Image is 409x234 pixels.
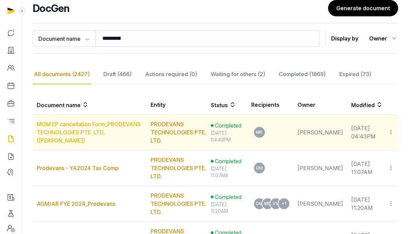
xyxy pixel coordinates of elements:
[33,30,96,47] button: Document name
[347,150,384,186] td: [DATE] 11:07AM
[37,200,115,207] a: AGM/AR FYE 2024_Prodevans
[144,65,199,84] div: Actions required (0)
[102,65,133,84] div: Draft (466)
[264,202,271,206] span: MD
[293,95,347,115] th: Owner
[347,115,384,150] td: [DATE] 04:43PM
[347,95,398,115] th: Modified
[282,202,286,206] span: +1
[33,2,328,14] h2: DocGen
[211,165,243,179] div: [DATE] 11:07AM
[347,186,384,222] td: [DATE] 11:20AM
[331,33,358,44] p: Display by
[207,95,247,115] th: Status
[211,201,243,215] div: [DATE] 11:20AM
[147,95,207,115] th: Entity
[338,65,373,84] div: Expired (73)
[277,65,327,84] div: Completed (1869)
[256,202,263,206] span: DM
[293,115,347,150] td: [PERSON_NAME]
[247,95,293,115] th: Recipients
[209,65,267,84] div: Waiting for others (2)
[215,193,241,201] span: Completed
[151,192,206,215] a: PRODEVANS TECHNOLOGIES PTE. LTD.
[33,65,398,84] nav: Tabs
[33,65,91,84] div: All documents (2427)
[256,130,262,134] span: MK
[37,165,119,171] a: Prodevans - YA2024 Tax Comp
[273,202,279,206] span: VV
[293,186,347,222] td: [PERSON_NAME]
[369,33,398,44] div: Owner
[293,150,347,186] td: [PERSON_NAME]
[33,95,147,115] th: Document name
[215,157,241,165] span: Completed
[211,130,243,143] div: [DATE] 04:43PM
[151,156,206,180] a: PRODEVANS TECHNOLOGIES PTE. LTD.
[151,121,206,144] a: PRODEVANS TECHNOLOGIES PTE. LTD.
[37,121,141,144] a: MOM EP cancellation Form_PRODEVANS TECHNOLOGIES PTE. LTD. ([PERSON_NAME])
[215,121,241,130] span: Completed
[256,166,263,170] span: DM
